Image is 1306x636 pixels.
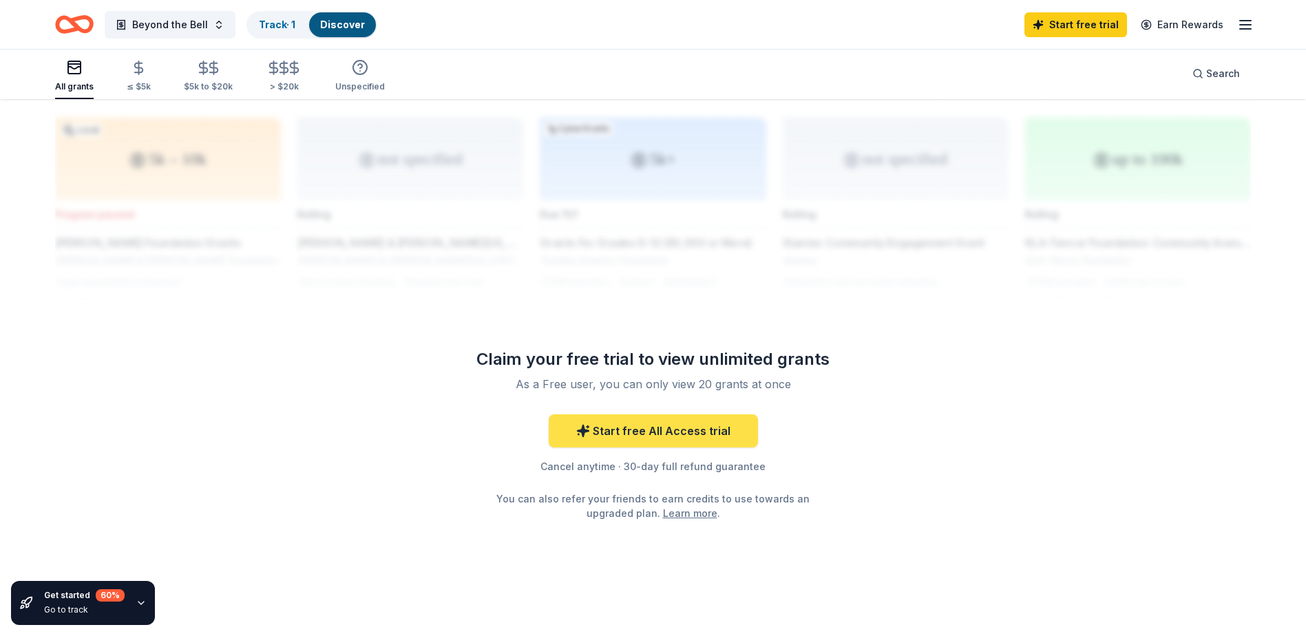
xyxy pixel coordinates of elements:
button: Beyond the Bell [105,11,235,39]
a: Home [55,8,94,41]
span: Search [1206,65,1240,82]
div: Unspecified [335,81,385,92]
a: Earn Rewards [1133,12,1232,37]
button: ≤ $5k [127,54,151,99]
a: Start free trial [1024,12,1127,37]
div: Cancel anytime · 30-day full refund guarantee [455,458,852,475]
button: Track· 1Discover [246,11,377,39]
div: You can also refer your friends to earn credits to use towards an upgraded plan. . [494,491,813,520]
div: All grants [55,81,94,92]
button: Search [1181,60,1251,87]
button: All grants [55,54,94,99]
div: Go to track [44,604,125,615]
button: $5k to $20k [184,54,233,99]
div: $5k to $20k [184,81,233,92]
div: Claim your free trial to view unlimited grants [455,348,852,370]
a: Track· 1 [259,19,295,30]
button: > $20k [266,54,302,99]
a: Learn more [663,506,717,520]
button: Unspecified [335,54,385,99]
div: ≤ $5k [127,81,151,92]
a: Start free All Access trial [549,414,758,447]
a: Discover [320,19,365,30]
div: Get started [44,589,125,602]
div: 60 % [96,589,125,602]
div: > $20k [266,81,302,92]
span: Beyond the Bell [132,17,208,33]
div: As a Free user, you can only view 20 grants at once [472,376,835,392]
